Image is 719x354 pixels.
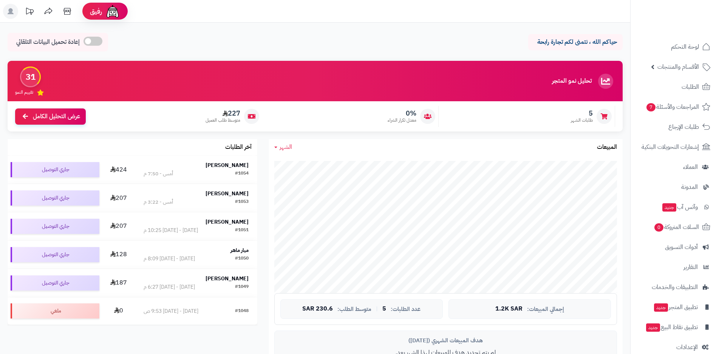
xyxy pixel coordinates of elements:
span: 0% [388,109,416,117]
a: إشعارات التحويلات البنكية [635,138,714,156]
span: المدونة [681,182,698,192]
span: طلبات الإرجاع [668,122,699,132]
td: 0 [102,297,135,325]
td: 424 [102,156,135,184]
strong: [PERSON_NAME] [206,190,249,198]
a: طلبات الإرجاع [635,118,714,136]
span: إعادة تحميل البيانات التلقائي [16,38,80,46]
a: المراجعات والأسئلة7 [635,98,714,116]
img: logo-2.png [668,20,712,36]
strong: [PERSON_NAME] [206,161,249,169]
strong: ميار ماهر [230,246,249,254]
span: 5 [571,109,593,117]
span: عرض التحليل الكامل [33,112,80,121]
span: جديد [654,303,668,312]
div: أمس - 3:22 م [144,198,173,206]
a: الشهر [274,143,292,151]
div: جاري التوصيل [11,247,99,262]
span: وآتس آب [662,202,698,212]
span: إشعارات التحويلات البنكية [642,142,699,152]
span: طلبات الشهر [571,117,593,124]
span: 230.6 SAR [302,306,333,312]
a: عرض التحليل الكامل [15,108,86,125]
span: جديد [662,203,676,212]
span: التقارير [683,262,698,272]
img: ai-face.png [105,4,120,19]
span: الأقسام والمنتجات [657,62,699,72]
div: أمس - 7:50 م [144,170,173,178]
h3: آخر الطلبات [225,144,252,151]
a: تطبيق نقاط البيعجديد [635,318,714,336]
a: أدوات التسويق [635,238,714,256]
span: السلات المتروكة [654,222,699,232]
span: الإعدادات [676,342,698,352]
span: | [376,306,378,312]
span: المراجعات والأسئلة [646,102,699,112]
span: أدوات التسويق [665,242,698,252]
div: #1053 [235,198,249,206]
span: جديد [646,323,660,332]
div: [DATE] - [DATE] 6:27 م [144,283,195,291]
td: 128 [102,241,135,269]
span: متوسط طلب العميل [206,117,240,124]
span: الشهر [280,142,292,151]
div: هدف المبيعات الشهري ([DATE]) [280,337,611,345]
span: تطبيق المتجر [653,302,698,312]
span: 5 [382,306,386,312]
span: 0 [654,223,663,232]
strong: [PERSON_NAME] [206,218,249,226]
strong: [PERSON_NAME] [206,275,249,283]
div: #1049 [235,283,249,291]
span: معدل تكرار الشراء [388,117,416,124]
span: التطبيقات والخدمات [652,282,698,292]
div: جاري التوصيل [11,275,99,291]
span: لوحة التحكم [671,42,699,52]
div: جاري التوصيل [11,219,99,234]
p: حياكم الله ، نتمنى لكم تجارة رابحة [534,38,617,46]
span: تطبيق نقاط البيع [645,322,698,332]
a: السلات المتروكة0 [635,218,714,236]
a: الطلبات [635,78,714,96]
div: #1054 [235,170,249,178]
div: [DATE] - [DATE] 8:09 م [144,255,195,263]
div: [DATE] - [DATE] 10:25 م [144,227,198,234]
span: 1.2K SAR [495,306,523,312]
td: 187 [102,269,135,297]
div: #1048 [235,308,249,315]
a: تحديثات المنصة [20,4,39,21]
h3: تحليل نمو المتجر [552,78,592,85]
a: لوحة التحكم [635,38,714,56]
a: التطبيقات والخدمات [635,278,714,296]
div: [DATE] - [DATE] 9:53 ص [144,308,198,315]
a: التقارير [635,258,714,276]
div: #1051 [235,227,249,234]
span: رفيق [90,7,102,16]
span: 227 [206,109,240,117]
div: جاري التوصيل [11,190,99,206]
div: ملغي [11,303,99,318]
span: 7 [646,103,656,111]
a: تطبيق المتجرجديد [635,298,714,316]
span: عدد الطلبات: [391,306,421,312]
span: تقييم النمو [15,89,33,96]
span: الطلبات [682,82,699,92]
div: #1050 [235,255,249,263]
td: 207 [102,184,135,212]
h3: المبيعات [597,144,617,151]
span: العملاء [683,162,698,172]
a: وآتس آبجديد [635,198,714,216]
a: المدونة [635,178,714,196]
span: متوسط الطلب: [337,306,371,312]
td: 207 [102,212,135,240]
span: إجمالي المبيعات: [527,306,564,312]
a: العملاء [635,158,714,176]
div: جاري التوصيل [11,162,99,177]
